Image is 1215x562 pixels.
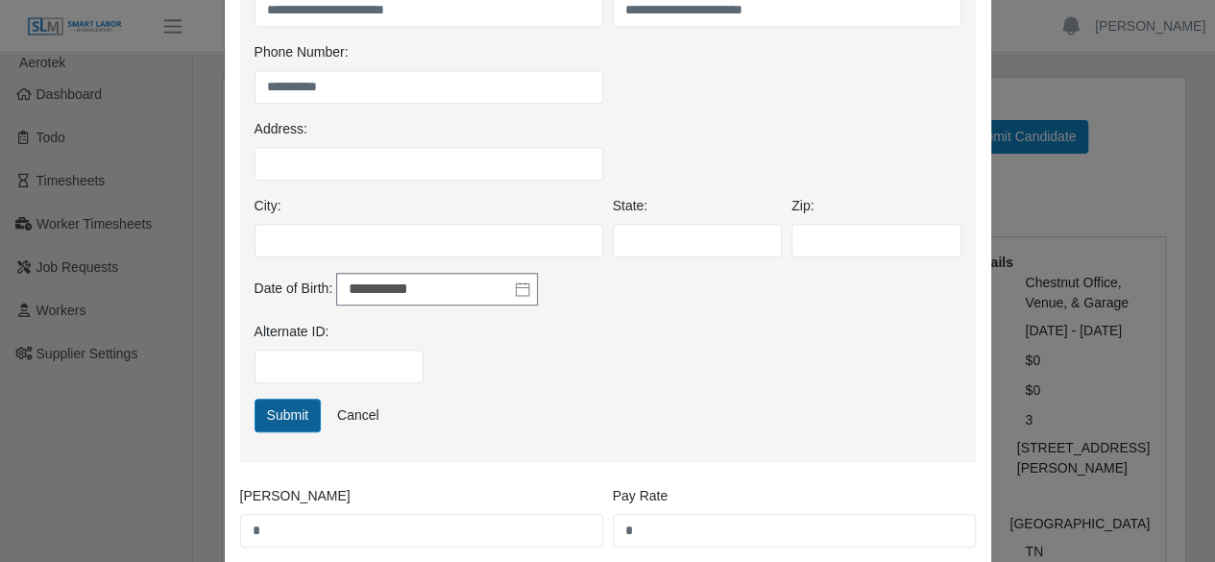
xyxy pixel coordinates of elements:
[15,15,717,37] body: Rich Text Area. Press ALT-0 for help.
[325,399,392,432] a: Cancel
[255,119,307,139] label: Address:
[613,196,648,216] label: State:
[255,399,322,432] button: Submit
[255,42,349,62] label: Phone Number:
[255,279,333,299] label: Date of Birth:
[255,322,329,342] label: Alternate ID:
[613,486,668,506] label: Pay Rate
[255,196,281,216] label: City:
[240,486,351,506] label: [PERSON_NAME]
[791,196,814,216] label: Zip:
